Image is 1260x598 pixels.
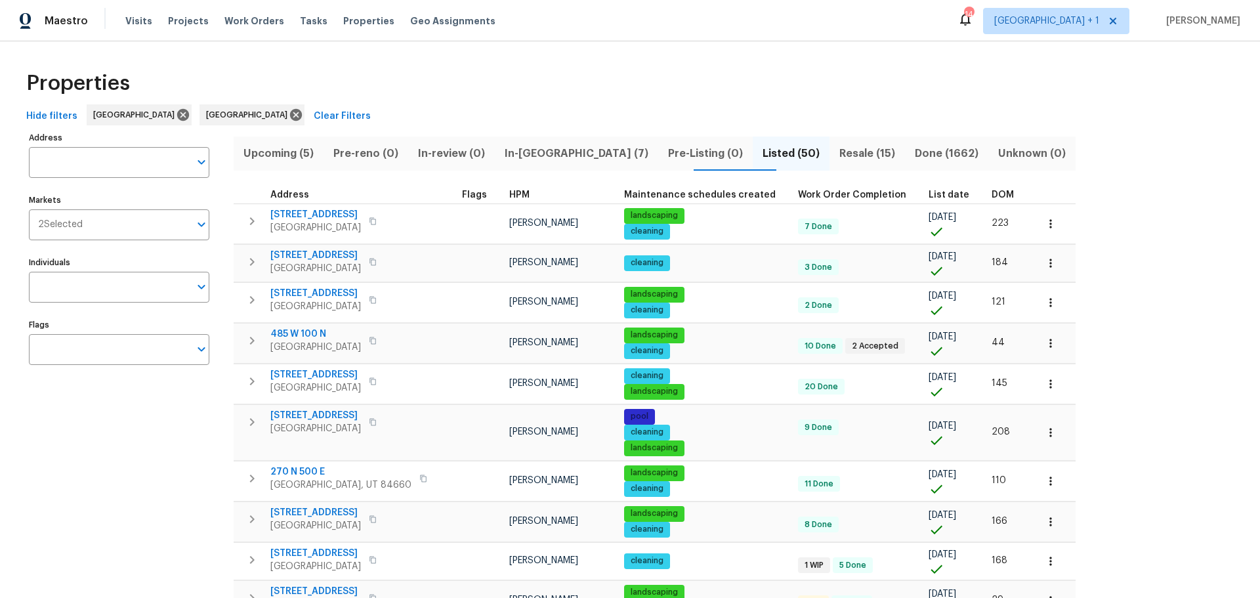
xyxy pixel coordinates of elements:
span: Unknown (0) [996,144,1068,163]
span: cleaning [625,345,669,356]
span: landscaping [625,386,683,397]
span: cleaning [625,257,669,268]
span: 9 Done [799,422,837,433]
span: [STREET_ADDRESS] [270,208,361,221]
span: landscaping [625,442,683,454]
span: [PERSON_NAME] [509,338,578,347]
span: 223 [992,219,1009,228]
span: cleaning [625,305,669,316]
span: In-[GEOGRAPHIC_DATA] (7) [503,144,650,163]
span: 1 WIP [799,560,829,571]
span: 184 [992,258,1008,267]
span: landscaping [625,330,683,341]
span: landscaping [625,210,683,221]
span: [PERSON_NAME] [509,297,578,307]
span: 145 [992,379,1007,388]
span: Visits [125,14,152,28]
span: Flags [462,190,487,200]
span: [STREET_ADDRESS] [270,585,361,598]
span: [GEOGRAPHIC_DATA] [270,381,361,395]
span: Hide filters [26,108,77,125]
span: [PERSON_NAME] [509,556,578,565]
span: landscaping [625,467,683,479]
span: landscaping [625,289,683,300]
span: 2 Selected [38,219,83,230]
span: Projects [168,14,209,28]
div: [GEOGRAPHIC_DATA] [199,104,304,125]
span: 10 Done [799,341,841,352]
label: Flags [29,321,209,329]
span: 20 Done [799,381,843,393]
span: [GEOGRAPHIC_DATA] [93,108,180,121]
span: cleaning [625,226,669,237]
span: [DATE] [929,470,956,479]
span: Maintenance schedules created [624,190,776,200]
span: [STREET_ADDRESS] [270,249,361,262]
span: [STREET_ADDRESS] [270,287,361,300]
span: [GEOGRAPHIC_DATA] + 1 [994,14,1099,28]
label: Address [29,134,209,142]
span: Pre-reno (0) [331,144,400,163]
span: 7 Done [799,221,837,232]
span: 44 [992,338,1005,347]
span: [GEOGRAPHIC_DATA] [206,108,293,121]
span: landscaping [625,508,683,519]
span: In-review (0) [416,144,487,163]
span: Resale (15) [837,144,897,163]
span: [GEOGRAPHIC_DATA] [270,300,361,313]
span: cleaning [625,370,669,381]
span: [PERSON_NAME] [509,258,578,267]
span: cleaning [625,555,669,566]
button: Open [192,340,211,358]
span: [DATE] [929,291,956,301]
span: [GEOGRAPHIC_DATA] [270,262,361,275]
div: [GEOGRAPHIC_DATA] [87,104,192,125]
span: Done (1662) [913,144,980,163]
span: 166 [992,517,1007,526]
span: 168 [992,556,1007,565]
span: [DATE] [929,511,956,520]
span: [DATE] [929,213,956,222]
span: [PERSON_NAME] [509,219,578,228]
span: 485 W 100 N [270,328,361,341]
span: List date [929,190,969,200]
span: 3 Done [799,262,837,273]
button: Clear Filters [308,104,376,129]
span: [PERSON_NAME] [509,476,578,485]
span: DOM [992,190,1014,200]
span: landscaping [625,587,683,598]
label: Individuals [29,259,209,267]
span: [GEOGRAPHIC_DATA] [270,560,361,573]
span: 2 Accepted [847,341,904,352]
span: 121 [992,297,1005,307]
span: Maestro [45,14,88,28]
span: [PERSON_NAME] [509,379,578,388]
div: 14 [964,8,973,21]
span: Clear Filters [314,108,371,125]
span: Upcoming (5) [241,144,316,163]
span: 270 N 500 E [270,465,411,479]
button: Open [192,215,211,234]
span: HPM [509,190,530,200]
span: [DATE] [929,332,956,341]
span: 11 Done [799,479,839,490]
span: 208 [992,427,1010,437]
span: [GEOGRAPHIC_DATA] [270,422,361,435]
span: Work Orders [224,14,284,28]
span: [STREET_ADDRESS] [270,409,361,422]
span: [GEOGRAPHIC_DATA] [270,519,361,532]
button: Hide filters [21,104,83,129]
span: Pre-Listing (0) [666,144,745,163]
span: 8 Done [799,519,837,530]
span: [STREET_ADDRESS] [270,368,361,381]
span: Properties [343,14,394,28]
span: Geo Assignments [410,14,495,28]
span: cleaning [625,427,669,438]
span: Listed (50) [761,144,822,163]
span: 2 Done [799,300,837,311]
span: [DATE] [929,550,956,559]
span: [DATE] [929,373,956,382]
span: [STREET_ADDRESS] [270,547,361,560]
span: 5 Done [834,560,871,571]
span: [PERSON_NAME] [1161,14,1240,28]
